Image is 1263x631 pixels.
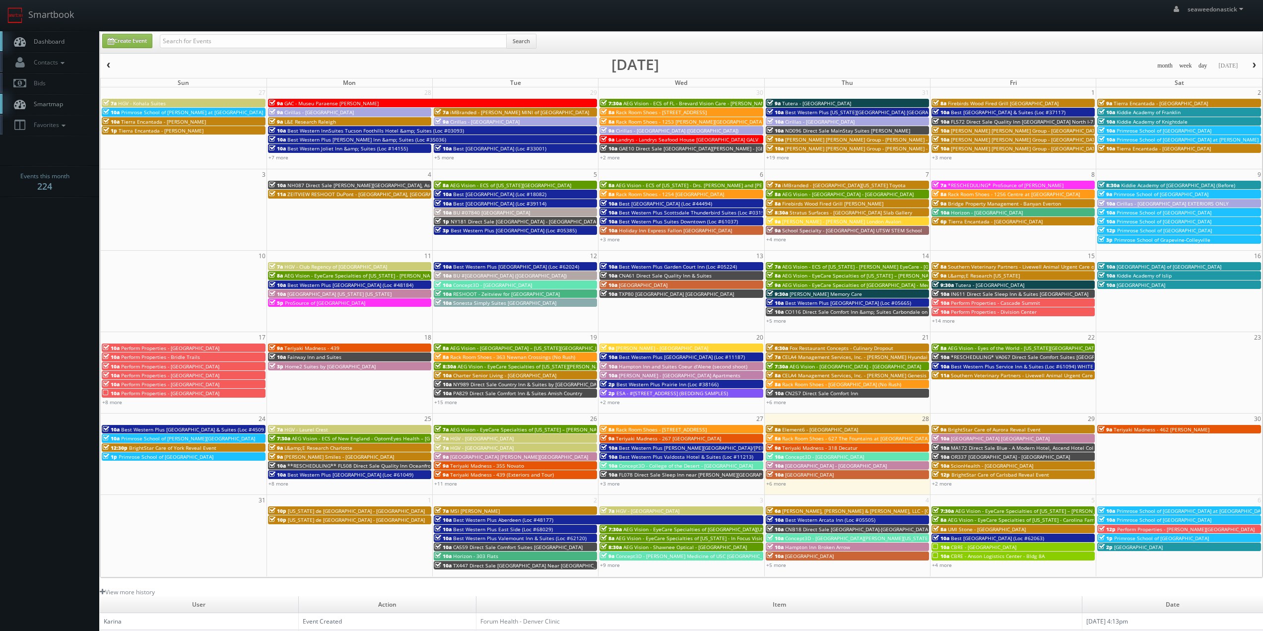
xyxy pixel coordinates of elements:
[600,136,614,143] span: 9a
[1117,209,1211,216] span: Primrose School of [GEOGRAPHIC_DATA]
[600,272,617,279] span: 10a
[932,218,947,225] span: 6p
[269,345,283,351] span: 9a
[1121,182,1235,189] span: Kiddie Academy of [GEOGRAPHIC_DATA] (Before)
[269,272,283,279] span: 8a
[103,127,117,134] span: 1p
[435,353,449,360] span: 8a
[955,281,1024,288] span: Tutera - [GEOGRAPHIC_DATA]
[1188,5,1246,13] span: seaweedonastick
[1117,127,1211,134] span: Primrose School of [GEOGRAPHIC_DATA]
[1098,136,1115,143] span: 10a
[284,118,336,125] span: L&E Research Raleigh
[287,136,446,143] span: Best Western Plus [PERSON_NAME] Inn &amp; Suites (Loc #35036)
[932,426,946,433] span: 9a
[619,263,737,270] span: Best Western Plus Garden Court Inn (Loc #05224)
[435,191,452,198] span: 10a
[767,308,784,315] span: 10a
[284,263,387,270] span: HGV - Club Regency of [GEOGRAPHIC_DATA]
[121,109,263,116] span: Primrose School of [PERSON_NAME] at [GEOGRAPHIC_DATA]
[600,118,614,125] span: 8a
[1098,209,1115,216] span: 10a
[453,145,546,152] span: Best [GEOGRAPHIC_DATA] (Loc #33001)
[767,182,781,189] span: 7a
[1117,200,1229,207] span: Cirillas - [GEOGRAPHIC_DATA] EXTERIORS ONLY
[453,263,579,270] span: Best Western Plus [GEOGRAPHIC_DATA] (Loc #62024)
[287,281,413,288] span: Best Western Plus [GEOGRAPHIC_DATA] (Loc #48184)
[269,145,286,152] span: 10a
[1098,281,1115,288] span: 10a
[767,299,784,306] span: 10a
[453,209,530,216] span: BU #07840 [GEOGRAPHIC_DATA]
[103,363,120,370] span: 10a
[932,290,949,297] span: 10a
[616,136,758,143] span: Landrys - Landrys Seafood House [GEOGRAPHIC_DATA] GALV
[767,227,781,234] span: 9a
[948,200,1061,207] span: Bridge Property Management - Banyan Everton
[600,218,617,225] span: 10a
[767,272,781,279] span: 8a
[782,227,922,234] span: School Specialty - [GEOGRAPHIC_DATA] UTSW STEM School
[1098,191,1112,198] span: 9a
[1098,100,1112,107] span: 9a
[1117,109,1181,116] span: Kiddie Academy of Franklin
[932,363,949,370] span: 10a
[782,218,901,225] span: [PERSON_NAME] - [PERSON_NAME] London Avalon
[1114,426,1209,433] span: Teriyaki Madness - 462 [PERSON_NAME]
[1098,182,1120,189] span: 8:30a
[1098,263,1115,270] span: 10a
[435,182,449,189] span: 8a
[453,281,532,288] span: Concept3D - [GEOGRAPHIC_DATA]
[951,209,1023,216] span: Horizon - [GEOGRAPHIC_DATA]
[1098,236,1113,243] span: 3p
[600,100,622,107] span: 7:30a
[932,345,946,351] span: 8a
[450,345,664,351] span: AEG Vision - [GEOGRAPHIC_DATA] – [US_STATE][GEOGRAPHIC_DATA]. ([GEOGRAPHIC_DATA])
[616,182,794,189] span: AEG Vision - ECS of [US_STATE] - Drs. [PERSON_NAME] and [PERSON_NAME]
[435,363,456,370] span: 8:30a
[932,299,949,306] span: 10a
[600,127,614,134] span: 9a
[616,127,738,134] span: Cirillas - [GEOGRAPHIC_DATA] ([GEOGRAPHIC_DATA])
[767,200,781,207] span: 8a
[600,363,617,370] span: 10a
[767,381,781,388] span: 8a
[782,191,914,198] span: AEG Vision - [GEOGRAPHIC_DATA] - [GEOGRAPHIC_DATA]
[287,191,459,198] span: ZEITVIEW RESHOOT DuPont - [GEOGRAPHIC_DATA], [GEOGRAPHIC_DATA]
[435,263,452,270] span: 10a
[790,290,862,297] span: [PERSON_NAME] Memory Care
[1117,218,1211,225] span: Primrose School of [GEOGRAPHIC_DATA]
[121,381,219,388] span: Perform Properties - [GEOGRAPHIC_DATA]
[948,272,1020,279] span: L&amp;E Research [US_STATE]
[619,372,740,379] span: [PERSON_NAME] - [GEOGRAPHIC_DATA] Apartments
[782,381,901,388] span: Rack Room Shoes - [GEOGRAPHIC_DATA] (No Rush)
[767,127,784,134] span: 10a
[951,118,1096,125] span: FL572 Direct Sale Quality Inn [GEOGRAPHIC_DATA] North I-75
[269,136,286,143] span: 10a
[29,79,46,87] span: Bids
[619,281,667,288] span: [GEOGRAPHIC_DATA]
[1098,109,1115,116] span: 10a
[453,390,582,397] span: PA829 Direct Sale Comfort Inn & Suites Amish Country
[121,426,268,433] span: Best Western Plus [GEOGRAPHIC_DATA] & Suites (Loc #45093)
[767,100,781,107] span: 9a
[767,145,784,152] span: 10a
[932,127,949,134] span: 10a
[951,290,1088,297] span: IN611 Direct Sale Sleep Inn & Suites [GEOGRAPHIC_DATA]
[103,118,120,125] span: 10a
[767,353,781,360] span: 7a
[782,200,883,207] span: Firebirds Wood Fired Grill [PERSON_NAME]
[932,118,949,125] span: 10a
[453,299,556,306] span: Sonesta Simply Suites [GEOGRAPHIC_DATA]
[600,381,615,388] span: 2p
[121,390,219,397] span: Perform Properties - [GEOGRAPHIC_DATA]
[269,191,286,198] span: 11a
[450,353,575,360] span: Rack Room Shoes - 363 Newnan Crossings (No Rush)
[932,191,946,198] span: 8a
[616,109,707,116] span: Rack Room Shoes - [STREET_ADDRESS]
[600,399,620,406] a: +2 more
[932,372,949,379] span: 11a
[785,109,988,116] span: Best Western Plus [US_STATE][GEOGRAPHIC_DATA] [GEOGRAPHIC_DATA] (Loc #37096)
[284,345,339,351] span: Teriyaki Madness - 439
[450,182,571,189] span: AEG Vision - ECS of [US_STATE][GEOGRAPHIC_DATA]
